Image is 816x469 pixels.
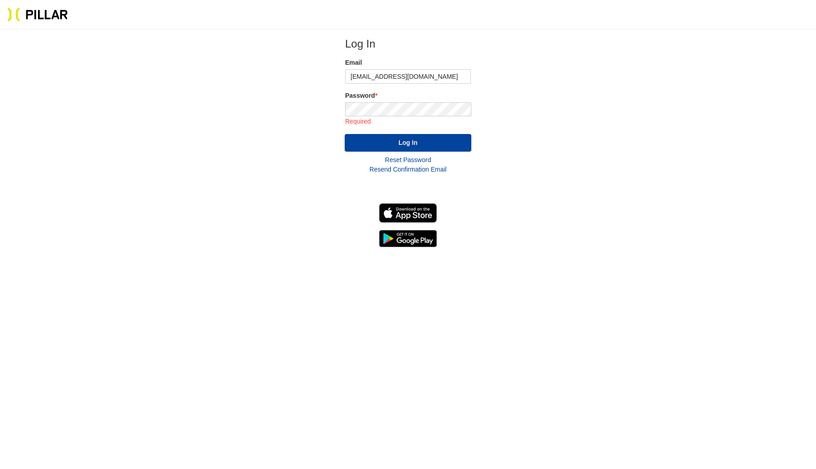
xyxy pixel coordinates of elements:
label: Password [345,91,471,100]
button: Log In [345,134,471,152]
label: Email [345,58,471,67]
a: Resend Confirmation Email [370,166,446,173]
h2: Log In [345,37,471,51]
img: Download on the App Store [379,203,437,223]
div: Required [345,116,471,126]
a: Reset Password [385,156,431,163]
img: Pillar Technologies [7,7,68,22]
img: Get it on Google Play [379,230,437,247]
